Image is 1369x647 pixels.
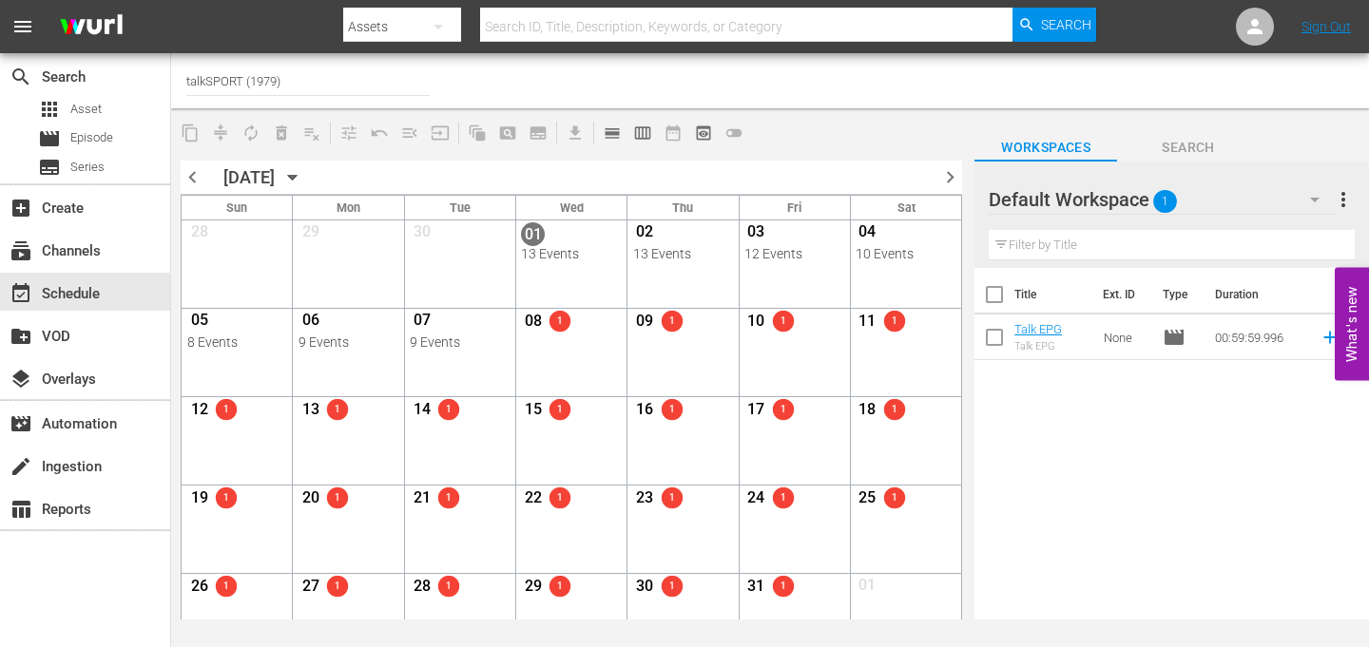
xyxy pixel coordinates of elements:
[744,400,768,424] span: 17
[10,325,32,348] span: VOD
[856,488,879,512] span: 25
[425,118,455,148] span: Update Metadata from Key Asset
[492,118,523,148] span: Create Search Block
[226,200,247,215] span: Sun
[627,118,658,148] span: Week Calendar View
[661,315,682,326] span: 1
[10,498,32,521] span: Reports
[897,200,916,215] span: Sat
[521,246,621,261] div: 13 Events
[299,577,322,600] span: 27
[633,488,657,512] span: 23
[661,580,682,591] span: 1
[1096,314,1155,360] td: None
[521,312,545,335] span: 08
[1207,314,1312,360] td: 00:59:59.996
[299,400,322,424] span: 13
[1302,19,1351,34] a: Sign Out
[523,118,553,148] span: Create Series Block
[187,488,211,512] span: 19
[455,114,492,151] span: Refresh All Search Blocks
[1204,268,1318,321] th: Duration
[1163,326,1186,349] span: Episode
[438,492,459,503] span: 1
[1117,136,1260,160] span: Search
[299,488,322,512] span: 20
[773,492,794,503] span: 1
[521,488,545,512] span: 22
[395,118,425,148] span: Fill episodes with ad slates
[633,222,657,246] span: 02
[633,312,657,335] span: 09
[590,114,627,151] span: Day Calendar View
[1014,340,1062,352] div: Talk EPG
[38,127,61,150] span: Episode
[521,400,545,424] span: 15
[70,128,113,147] span: Episode
[438,580,459,591] span: 1
[216,404,237,414] span: 1
[1014,322,1062,336] a: Talk EPG
[364,118,395,148] span: Revert to Primary Episode
[633,124,652,143] span: calendar_view_week_outlined
[410,400,434,424] span: 14
[633,577,657,600] span: 30
[989,173,1338,226] div: Default Workspace
[856,246,955,261] div: 10 Events
[410,311,434,334] span: 07
[297,118,327,148] span: Clear Lineup
[10,239,32,262] span: Channels
[773,580,794,591] span: 1
[694,124,713,143] span: preview_outlined
[10,368,32,390] span: Overlays
[1332,188,1355,211] span: more_vert
[550,315,570,326] span: 1
[70,158,105,177] span: Series
[633,400,657,424] span: 16
[521,577,545,600] span: 29
[744,488,768,512] span: 24
[299,334,398,350] div: 9 Events
[1091,268,1151,321] th: Ext. ID
[223,167,275,187] div: [DATE]
[744,222,768,246] span: 03
[550,580,570,591] span: 1
[1014,268,1091,321] th: Title
[884,315,905,326] span: 1
[884,404,905,414] span: 1
[38,156,61,179] span: Series
[856,400,879,424] span: 18
[236,118,266,148] span: Loop Content
[550,404,570,414] span: 1
[327,492,348,503] span: 1
[10,197,32,219] span: Create
[187,577,211,600] span: 26
[661,492,682,503] span: 1
[10,455,32,478] span: Ingestion
[744,577,768,600] span: 31
[719,118,749,148] span: 24 hours Lineup View is OFF
[773,404,794,414] span: 1
[856,576,879,599] span: 01
[216,492,237,503] span: 1
[327,404,348,414] span: 1
[70,100,102,119] span: Asset
[974,136,1117,160] span: Workspaces
[553,114,590,151] span: Download as CSV
[187,400,211,424] span: 12
[205,118,236,148] span: Remove Gaps & Overlaps
[856,312,879,335] span: 11
[773,315,794,326] span: 1
[1041,8,1091,42] span: Search
[337,200,360,215] span: Mon
[181,165,204,189] span: chevron_left
[187,334,287,350] div: 8 Events
[187,222,211,246] span: 28
[1151,268,1204,321] th: Type
[410,222,434,246] span: 30
[410,488,434,512] span: 21
[688,118,719,148] span: View Backup
[672,200,693,215] span: Thu
[410,334,510,350] div: 9 Events
[46,5,137,49] img: ans4CAIJ8jUAAAAAAAAAAAAAAAAAAAAAAAAgQb4GAAAAAAAAAAAAAAAAAAAAAAAAJMjXAAAAAAAAAAAAAAAAAAAAAAAAgAT5G...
